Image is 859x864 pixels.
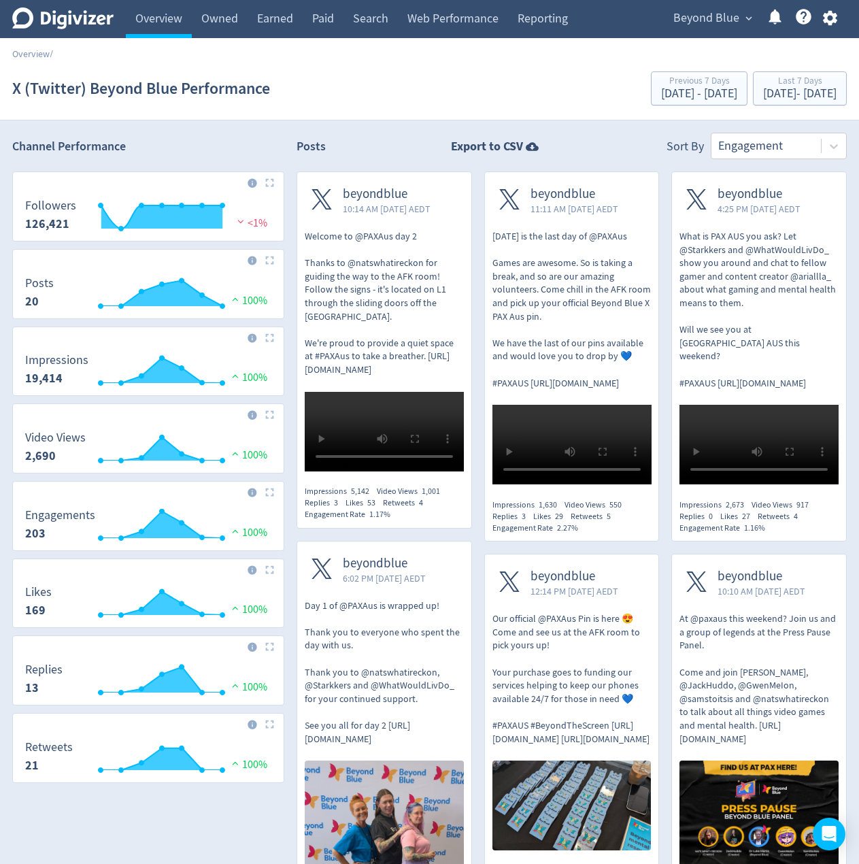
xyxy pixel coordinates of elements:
[229,448,242,459] img: positive-performance.svg
[369,509,390,520] span: 1.17%
[422,486,440,497] span: 1,001
[265,333,274,342] img: Placeholder
[672,172,846,488] a: beyondblue4:25 PM [DATE] AEDTWhat is PAX AUS you ask? Let @Starkkers and @WhatWouldLivDo_ show yo...
[709,511,713,522] span: 0
[265,642,274,651] img: Placeholder
[265,256,274,265] img: Placeholder
[419,497,423,508] span: 4
[25,680,39,696] strong: 13
[667,138,704,159] div: Sort By
[351,486,369,497] span: 5,142
[265,565,274,574] img: Placeholder
[367,497,375,508] span: 53
[796,499,809,510] span: 917
[492,511,533,522] div: Replies
[753,71,847,105] button: Last 7 Days[DATE]- [DATE]
[651,71,747,105] button: Previous 7 Days[DATE] - [DATE]
[377,486,448,497] div: Video Views
[763,76,837,88] div: Last 7 Days
[305,230,464,377] p: Welcome to @PAXAus day 2 Thanks to @natswhatireckon for guiding the way to the AFK room! Follow t...
[305,509,398,520] div: Engagement Rate
[229,294,242,304] img: positive-performance.svg
[530,202,618,216] span: 11:11 AM [DATE] AEDT
[305,599,464,746] p: Day 1 of @PAXAus is wrapped up! Thank you to everyone who spent the day with us. Thank you to @na...
[229,448,267,462] span: 100%
[679,511,720,522] div: Replies
[25,662,63,678] dt: Replies
[669,7,756,29] button: Beyond Blue
[743,12,755,24] span: expand_more
[25,584,52,600] dt: Likes
[229,758,267,771] span: 100%
[530,186,618,202] span: beyondblue
[763,88,837,100] div: [DATE] - [DATE]
[25,757,39,774] strong: 21
[50,48,53,60] span: /
[25,430,86,446] dt: Video Views
[234,216,267,230] span: <1%
[229,526,267,539] span: 100%
[25,198,76,214] dt: Followers
[607,511,611,522] span: 5
[718,186,801,202] span: beyondblue
[25,293,39,310] strong: 20
[25,216,69,232] strong: 126,421
[492,499,565,511] div: Impressions
[265,488,274,497] img: Placeholder
[334,497,338,508] span: 3
[297,172,471,475] a: beyondblue10:14 AM [DATE] AEDTWelcome to @PAXAus day 2 Thanks to @natswhatireckon for guiding the...
[794,511,798,522] span: 4
[25,740,73,755] dt: Retweets
[492,230,652,390] p: [DATE] is the last day of @PAXAus Games are awesome. So is taking a break, and so are our amazing...
[12,138,284,155] h2: Channel Performance
[18,509,278,545] svg: Engagements 203
[679,230,839,390] p: What is PAX AUS you ask? Let @Starkkers and @WhatWouldLivDo_ show you around and chat to fellow g...
[229,758,242,768] img: positive-performance.svg
[720,511,758,522] div: Likes
[229,680,242,691] img: positive-performance.svg
[679,522,773,534] div: Engagement Rate
[673,7,739,29] span: Beyond Blue
[485,554,659,854] a: beyondblue12:14 PM [DATE] AEDTOur official @PAXAus Pin is here 😍 Come and see us at the AFK room ...
[18,354,278,390] svg: Impressions 19,414
[343,202,431,216] span: 10:14 AM [DATE] AEDT
[813,818,845,850] div: Open Intercom Messenger
[609,499,622,510] span: 550
[533,511,571,522] div: Likes
[555,511,563,522] span: 29
[530,584,618,598] span: 12:14 PM [DATE] AEDT
[679,612,839,746] p: At @paxaus this weekend? Join us and a group of legends at the Press Pause Panel. Come and join [...
[18,199,278,235] svg: Followers 126,421
[726,499,744,510] span: 2,673
[485,172,659,488] a: beyondblue11:11 AM [DATE] AEDT[DATE] is the last day of @PAXAus Games are awesome. So is taking a...
[744,522,765,533] span: 1.16%
[492,522,586,534] div: Engagement Rate
[343,556,426,571] span: beyondblue
[265,720,274,729] img: Placeholder
[229,371,267,384] span: 100%
[343,186,431,202] span: beyondblue
[12,67,270,110] h1: X (Twitter) Beyond Blue Performance
[571,511,618,522] div: Retweets
[229,526,242,536] img: positive-performance.svg
[25,448,56,464] strong: 2,690
[18,741,278,777] svg: Retweets 21
[522,511,526,522] span: 3
[530,569,618,584] span: beyondblue
[679,499,752,511] div: Impressions
[229,680,267,694] span: 100%
[718,584,805,598] span: 10:10 AM [DATE] AEDT
[25,276,54,291] dt: Posts
[718,569,805,584] span: beyondblue
[18,663,278,699] svg: Replies 13
[343,571,426,585] span: 6:02 PM [DATE] AEDT
[229,603,267,616] span: 100%
[346,497,383,509] div: Likes
[661,88,737,100] div: [DATE] - [DATE]
[661,76,737,88] div: Previous 7 Days
[539,499,557,510] span: 1,630
[565,499,629,511] div: Video Views
[742,511,750,522] span: 27
[305,497,346,509] div: Replies
[265,178,274,187] img: Placeholder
